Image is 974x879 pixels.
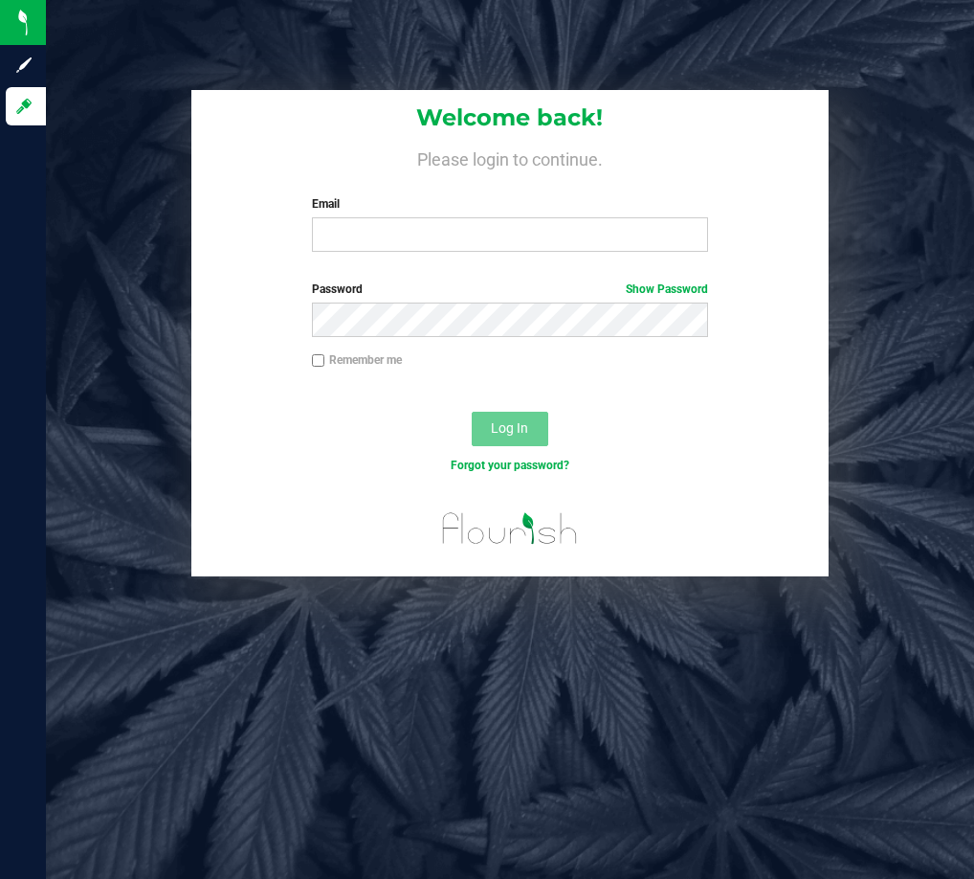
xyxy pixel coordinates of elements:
button: Log In [472,412,548,446]
a: Forgot your password? [451,459,569,472]
img: flourish_logo.svg [431,494,590,563]
inline-svg: Sign up [14,56,33,75]
label: Email [312,195,708,213]
h4: Please login to continue. [191,146,830,169]
inline-svg: Log in [14,97,33,116]
span: Password [312,282,363,296]
a: Show Password [626,282,708,296]
input: Remember me [312,354,325,368]
label: Remember me [312,351,402,369]
h1: Welcome back! [191,105,830,130]
span: Log In [491,420,528,436]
